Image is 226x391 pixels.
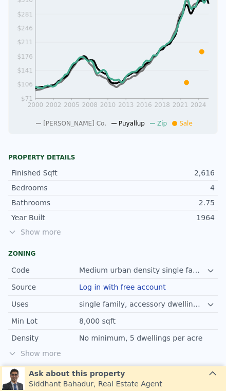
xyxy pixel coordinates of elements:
[179,120,193,127] span: Sale
[64,101,80,109] tspan: 2005
[11,212,113,223] div: Year Built
[17,53,33,60] tspan: $176
[79,283,166,291] button: Log in with free account
[17,25,33,32] tspan: $246
[46,101,62,109] tspan: 2002
[100,101,116,109] tspan: 2010
[21,95,33,102] tspan: $71
[8,153,218,162] div: Property details
[29,379,162,389] div: Siddhant Bahadur , Real Estate Agent
[17,67,33,74] tspan: $141
[173,101,189,109] tspan: 2021
[11,265,79,275] div: Code
[2,367,25,390] img: Siddhant Bahadur
[11,299,79,309] div: Uses
[113,198,215,208] div: 2.75
[79,316,118,326] div: 8,000 sqft
[157,120,167,127] span: Zip
[11,333,79,343] div: Density
[43,120,106,127] span: [PERSON_NAME] Co.
[11,316,79,326] div: Min Lot
[79,299,206,309] div: single family, accessory dwellings, accessory buildings, [DATE] care, community gardens, home occ...
[79,333,204,343] div: No minimum, 5 dwellings per acre
[11,282,79,292] div: Source
[28,101,44,109] tspan: 2000
[113,183,215,193] div: 4
[113,212,215,223] div: 1964
[154,101,170,109] tspan: 2018
[17,11,33,18] tspan: $281
[11,198,113,208] div: Bathrooms
[8,227,218,237] span: Show more
[11,168,113,178] div: Finished Sqft
[136,101,152,109] tspan: 2016
[79,265,206,275] div: Medium urban density single family residential zone
[118,101,134,109] tspan: 2013
[17,81,33,88] tspan: $106
[113,168,215,178] div: 2,616
[17,39,33,46] tspan: $211
[11,183,113,193] div: Bedrooms
[29,368,162,379] div: Ask about this property
[119,120,145,127] span: Puyallup
[8,250,218,258] div: Zoning
[8,348,218,359] div: Show more
[191,101,206,109] tspan: 2024
[82,101,98,109] tspan: 2008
